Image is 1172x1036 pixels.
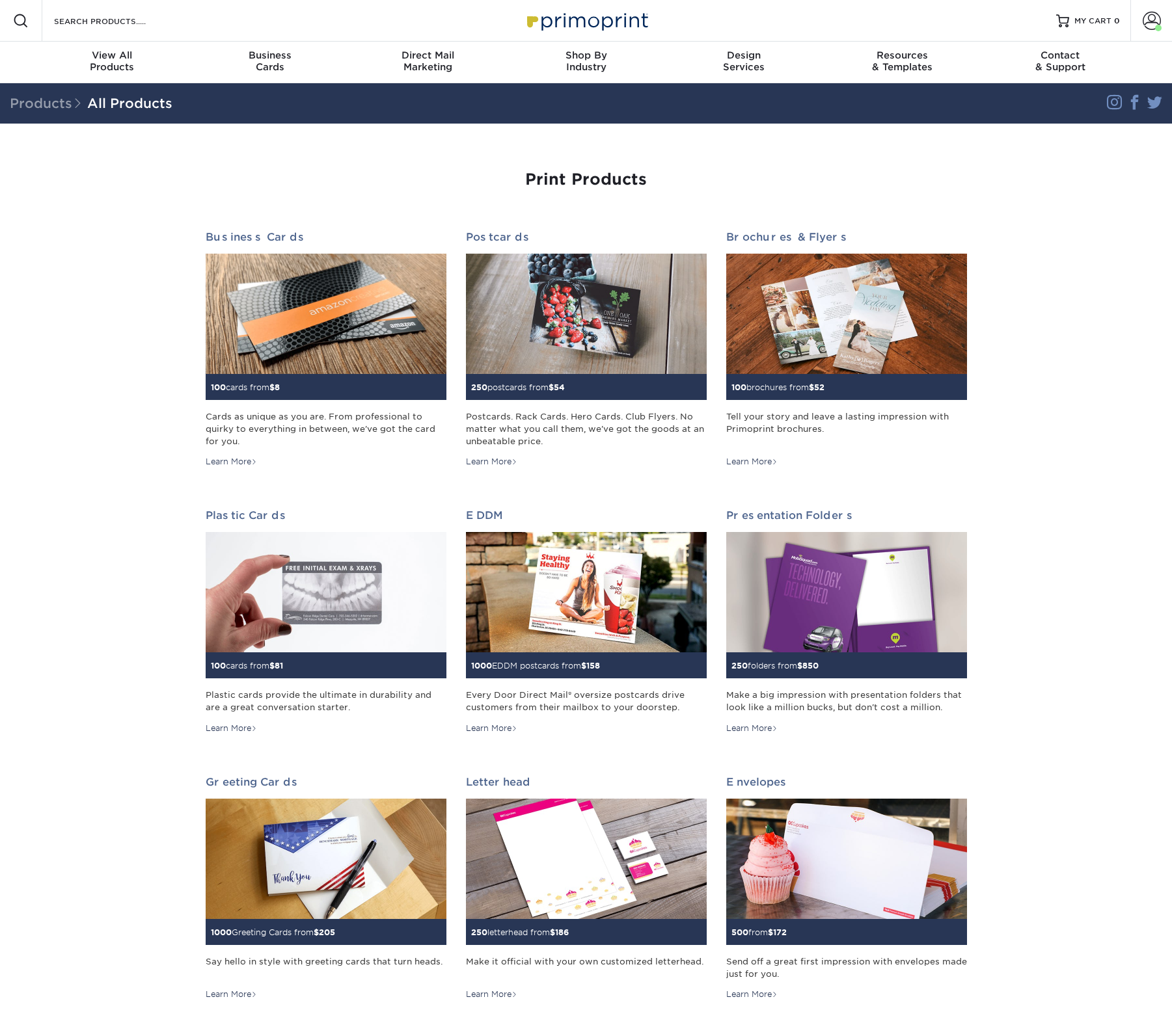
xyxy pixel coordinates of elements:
[726,231,967,243] h2: Brochures & Flyers
[726,723,778,734] div: Learn More
[206,989,257,1000] div: Learn More
[665,42,823,83] a: DesignServices
[53,13,180,29] input: SEARCH PRODUCTS.....
[471,927,569,937] small: letterhead from
[211,661,283,671] small: cards from
[981,42,1139,83] a: Contact& Support
[731,927,748,937] span: 500
[1074,16,1111,27] span: MY CART
[349,49,507,61] span: Direct Mail
[466,456,517,468] div: Learn More
[665,49,823,61] span: Design
[466,231,707,468] a: Postcards 250postcards from$54 Postcards. Rack Cards. Hero Cards. Club Flyers. No matter what you...
[466,254,707,374] img: Postcards
[206,254,446,374] img: Business Cards
[581,661,586,671] span: $
[814,382,824,392] span: 52
[191,49,349,61] span: Business
[275,382,280,392] span: 8
[507,49,665,73] div: Industry
[731,927,787,937] small: from
[726,689,967,713] div: Make a big impression with presentation folders that look like a million bucks, but don't cost a ...
[726,989,778,1000] div: Learn More
[466,509,707,522] h2: EDDM
[206,231,446,243] h2: Business Cards
[206,776,446,788] h2: Greeting Cards
[731,661,819,671] small: folders from
[206,723,257,734] div: Learn More
[206,456,257,468] div: Learn More
[33,49,191,61] span: View All
[1114,16,1120,25] span: 0
[314,927,319,937] span: $
[206,410,446,447] div: Cards as unique as you are. From professional to quirky to everything in between, we've got the c...
[555,927,569,937] span: 186
[768,927,773,937] span: $
[521,7,651,34] img: Primoprint
[726,509,967,734] a: Presentation Folders 250folders from$850 Make a big impression with presentation folders that loo...
[349,42,507,83] a: Direct MailMarketing
[726,231,967,468] a: Brochures & Flyers 100brochures from$52 Tell your story and leave a lasting impression with Primo...
[797,661,802,671] span: $
[802,661,819,671] span: 850
[211,382,226,392] span: 100
[466,689,707,713] div: Every Door Direct Mail® oversize postcards drive customers from their mailbox to your doorstep.
[471,661,492,671] span: 1000
[507,42,665,83] a: Shop ByIndustry
[550,927,555,937] span: $
[206,170,967,189] h1: Print Products
[726,776,967,1001] a: Envelopes 500from$172 Send off a great first impression with envelopes made just for you. Learn More
[206,509,446,522] h2: Plastic Cards
[823,42,981,83] a: Resources& Templates
[554,382,565,392] span: 54
[471,661,600,671] small: EDDM postcards from
[206,776,446,1001] a: Greeting Cards 1000Greeting Cards from$205 Say hello in style with greeting cards that turn heads...
[471,927,487,937] span: 250
[33,42,191,83] a: View AllProducts
[206,799,446,919] img: Greeting Cards
[466,776,707,1001] a: Letterhead 250letterhead from$186 Make it official with your own customized letterhead. Learn More
[726,799,967,919] img: Envelopes
[10,96,87,111] span: Products
[319,927,335,937] span: 205
[665,49,823,73] div: Services
[275,661,283,671] span: 81
[731,382,746,392] span: 100
[726,776,967,788] h2: Envelopes
[981,49,1139,73] div: & Support
[981,49,1139,61] span: Contact
[206,532,446,652] img: Plastic Cards
[466,799,707,919] img: Letterhead
[726,509,967,522] h2: Presentation Folders
[466,989,517,1000] div: Learn More
[823,49,981,61] span: Resources
[809,382,814,392] span: $
[731,382,824,392] small: brochures from
[466,955,707,979] div: Make it official with your own customized letterhead.
[269,661,275,671] span: $
[471,382,565,392] small: postcards from
[206,955,446,979] div: Say hello in style with greeting cards that turn heads.
[731,661,748,671] span: 250
[206,509,446,734] a: Plastic Cards 100cards from$81 Plastic cards provide the ultimate in durability and are a great c...
[211,927,335,937] small: Greeting Cards from
[823,49,981,73] div: & Templates
[586,661,600,671] span: 158
[726,955,967,979] div: Send off a great first impression with envelopes made just for you.
[87,96,172,111] a: All Products
[206,689,446,713] div: Plastic cards provide the ultimate in durability and are a great conversation starter.
[726,254,967,374] img: Brochures & Flyers
[191,42,349,83] a: BusinessCards
[191,49,349,73] div: Cards
[269,382,275,392] span: $
[466,723,517,734] div: Learn More
[466,231,707,243] h2: Postcards
[206,231,446,468] a: Business Cards 100cards from$8 Cards as unique as you are. From professional to quirky to everyth...
[726,456,778,468] div: Learn More
[466,532,707,652] img: EDDM
[773,927,787,937] span: 172
[466,410,707,447] div: Postcards. Rack Cards. Hero Cards. Club Flyers. No matter what you call them, we've got the goods...
[466,776,707,788] h2: Letterhead
[211,927,232,937] span: 1000
[466,509,707,734] a: EDDM 1000EDDM postcards from$158 Every Door Direct Mail® oversize postcards drive customers from ...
